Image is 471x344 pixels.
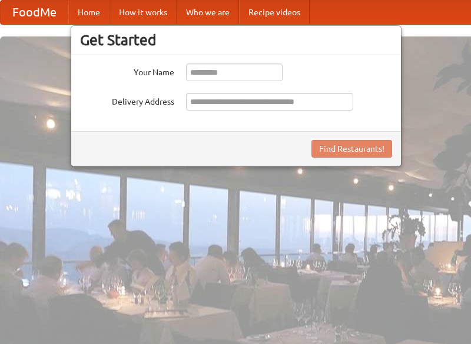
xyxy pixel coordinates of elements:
a: Home [68,1,110,24]
a: FoodMe [1,1,68,24]
button: Find Restaurants! [311,140,392,158]
a: Recipe videos [239,1,310,24]
a: Who we are [177,1,239,24]
label: Your Name [80,64,174,78]
a: How it works [110,1,177,24]
label: Delivery Address [80,93,174,108]
h3: Get Started [80,31,392,49]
